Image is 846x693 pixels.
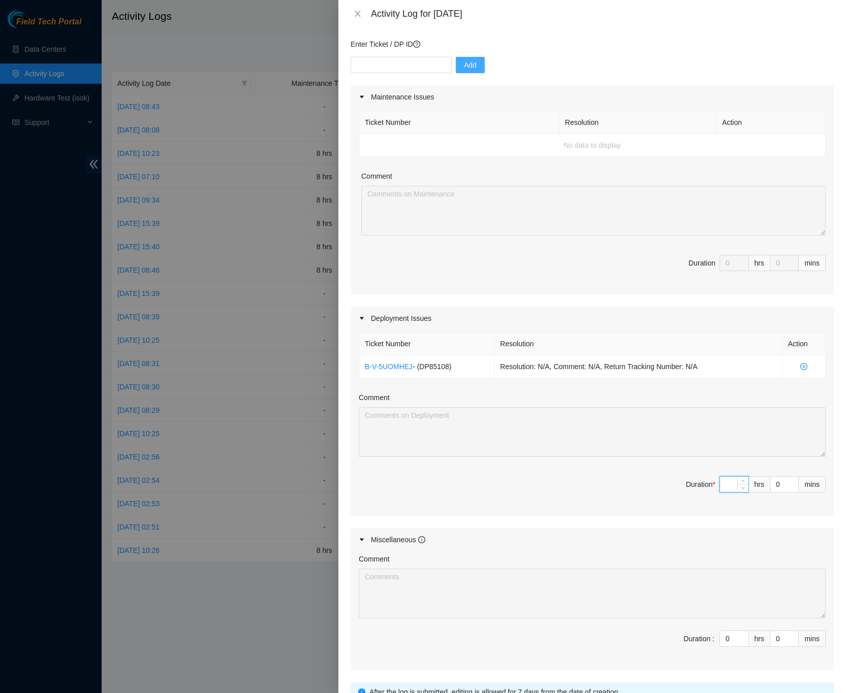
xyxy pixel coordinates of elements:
button: Close [351,9,365,19]
div: Activity Log for [DATE] [371,8,834,19]
span: Increase Value [737,477,748,484]
p: Enter Ticket / DP ID [351,39,834,50]
span: close-circle [788,363,820,370]
div: Maintenance Issues [351,85,834,109]
span: Decrease Value [737,484,748,492]
div: hrs [749,476,770,492]
div: Deployment Issues [351,307,834,330]
th: Ticket Number [359,111,559,134]
label: Comment [359,553,390,565]
div: mins [799,255,826,271]
th: Resolution [494,333,782,355]
span: - ( DP85108 ) [413,362,451,371]
div: mins [799,631,826,647]
span: caret-right [359,537,365,543]
th: Action [782,333,826,355]
span: close [354,10,362,18]
span: caret-right [359,94,365,100]
td: Resolution: N/A, Comment: N/A, Return Tracking Number: N/A [494,355,782,378]
textarea: Comment [359,569,826,618]
span: info-circle [418,536,425,543]
label: Comment [361,171,392,182]
div: Duration [686,479,715,490]
div: hrs [749,255,770,271]
textarea: Comment [359,407,826,457]
div: Duration [688,257,715,269]
label: Comment [359,392,390,403]
th: Action [716,111,826,134]
button: Add [456,57,485,73]
div: Miscellaneous info-circle [351,528,834,551]
th: Ticket Number [359,333,494,355]
span: question-circle [413,41,420,48]
span: Add [464,59,477,71]
div: Miscellaneous [371,534,425,545]
span: caret-right [359,315,365,321]
td: No data to display [359,134,826,157]
textarea: Comment [361,186,826,236]
div: Duration : [683,633,714,644]
a: B-V-5UOMHEJ [365,362,413,371]
div: mins [799,476,826,492]
span: up [740,478,746,484]
div: hrs [749,631,770,647]
th: Resolution [559,111,716,134]
span: down [740,485,746,491]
